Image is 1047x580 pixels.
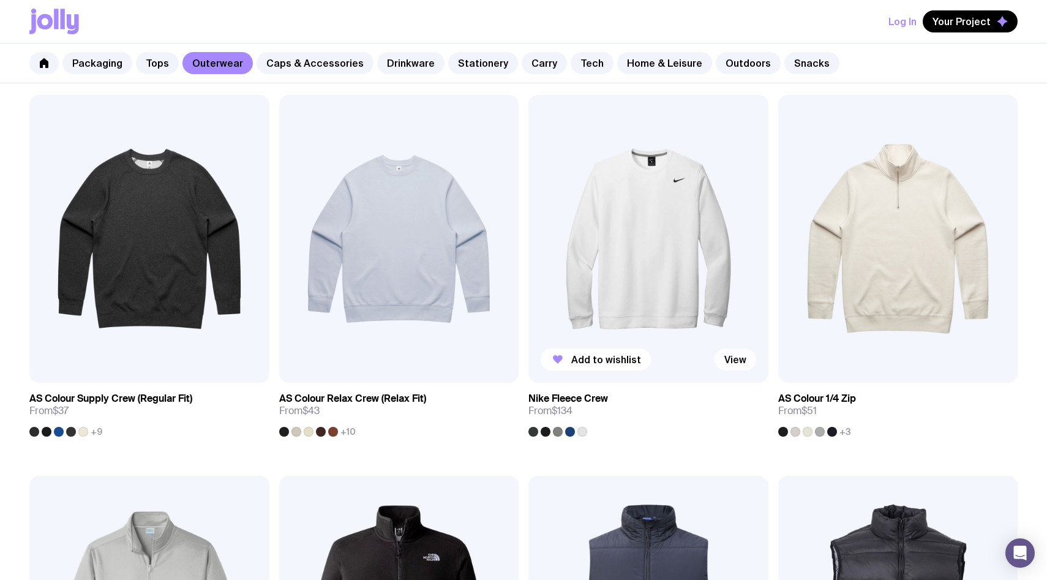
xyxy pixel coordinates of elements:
[91,427,102,437] span: +9
[541,348,651,371] button: Add to wishlist
[571,52,614,74] a: Tech
[617,52,712,74] a: Home & Leisure
[839,427,851,437] span: +3
[29,393,192,405] h3: AS Colour Supply Crew (Regular Fit)
[552,404,572,417] span: $134
[340,427,356,437] span: +10
[778,405,817,417] span: From
[257,52,373,74] a: Caps & Accessories
[778,393,856,405] h3: AS Colour 1/4 Zip
[53,404,69,417] span: $37
[29,383,269,437] a: AS Colour Supply Crew (Regular Fit)From$37+9
[377,52,445,74] a: Drinkware
[136,52,179,74] a: Tops
[778,383,1018,437] a: AS Colour 1/4 ZipFrom$51+3
[528,383,768,437] a: Nike Fleece CrewFrom$134
[801,404,817,417] span: $51
[923,10,1018,32] button: Your Project
[279,405,320,417] span: From
[715,348,756,371] a: View
[279,393,426,405] h3: AS Colour Relax Crew (Relax Fit)
[888,10,917,32] button: Log In
[528,405,572,417] span: From
[716,52,781,74] a: Outdoors
[62,52,132,74] a: Packaging
[279,383,519,437] a: AS Colour Relax Crew (Relax Fit)From$43+10
[29,405,69,417] span: From
[1005,538,1035,568] div: Open Intercom Messenger
[182,52,253,74] a: Outerwear
[528,393,608,405] h3: Nike Fleece Crew
[522,52,567,74] a: Carry
[571,353,641,366] span: Add to wishlist
[302,404,320,417] span: $43
[784,52,839,74] a: Snacks
[448,52,518,74] a: Stationery
[933,15,991,28] span: Your Project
